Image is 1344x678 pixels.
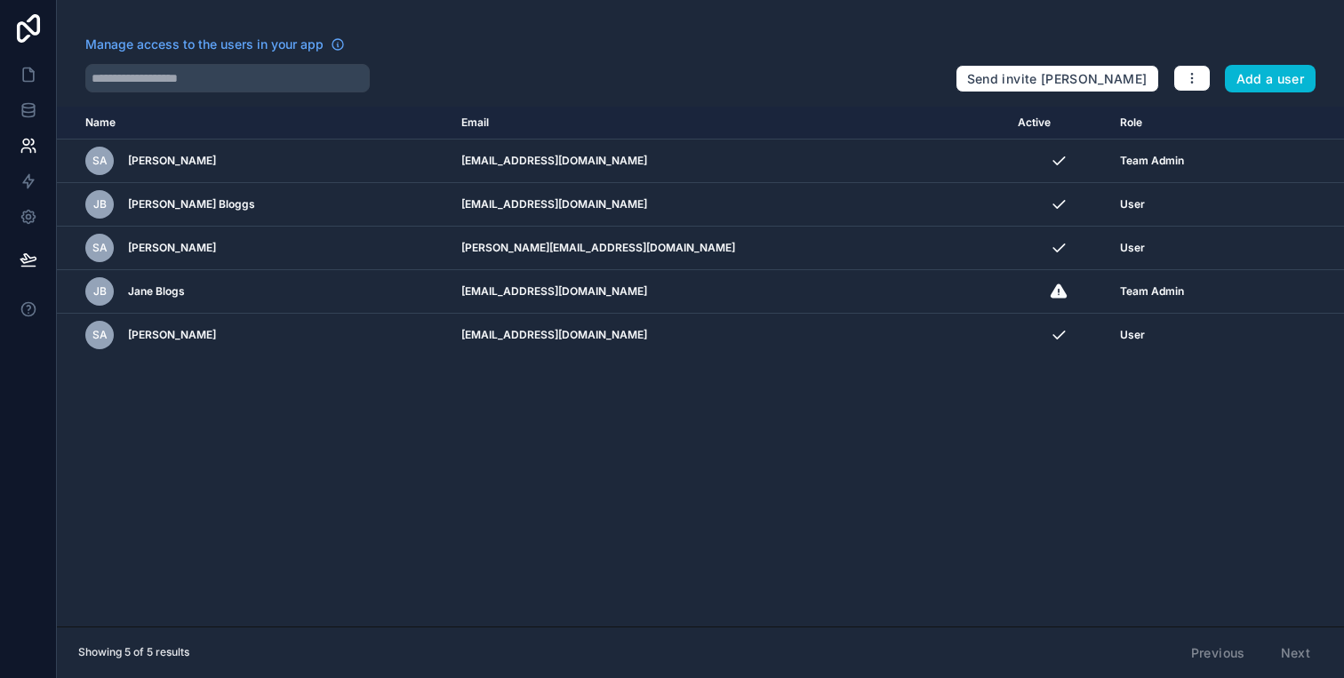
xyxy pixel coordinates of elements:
div: scrollable content [57,107,1344,626]
button: Add a user [1225,65,1316,93]
span: Team Admin [1120,284,1184,299]
span: Manage access to the users in your app [85,36,324,53]
td: [EMAIL_ADDRESS][DOMAIN_NAME] [451,270,1007,314]
td: [EMAIL_ADDRESS][DOMAIN_NAME] [451,314,1007,357]
span: [PERSON_NAME] [128,241,216,255]
span: User [1120,328,1145,342]
th: Role [1109,107,1270,140]
span: Team Admin [1120,154,1184,168]
span: SA [92,328,108,342]
span: SA [92,154,108,168]
th: Name [57,107,451,140]
td: [EMAIL_ADDRESS][DOMAIN_NAME] [451,183,1007,227]
span: [PERSON_NAME] Bloggs [128,197,255,211]
span: JB [93,284,107,299]
button: Send invite [PERSON_NAME] [956,65,1159,93]
a: Manage access to the users in your app [85,36,345,53]
th: Email [451,107,1007,140]
span: SA [92,241,108,255]
span: [PERSON_NAME] [128,328,216,342]
span: User [1120,241,1145,255]
td: [EMAIL_ADDRESS][DOMAIN_NAME] [451,140,1007,183]
span: User [1120,197,1145,211]
td: [PERSON_NAME][EMAIL_ADDRESS][DOMAIN_NAME] [451,227,1007,270]
span: [PERSON_NAME] [128,154,216,168]
span: Jane Blogs [128,284,185,299]
th: Active [1007,107,1109,140]
span: Showing 5 of 5 results [78,645,189,659]
span: JB [93,197,107,211]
